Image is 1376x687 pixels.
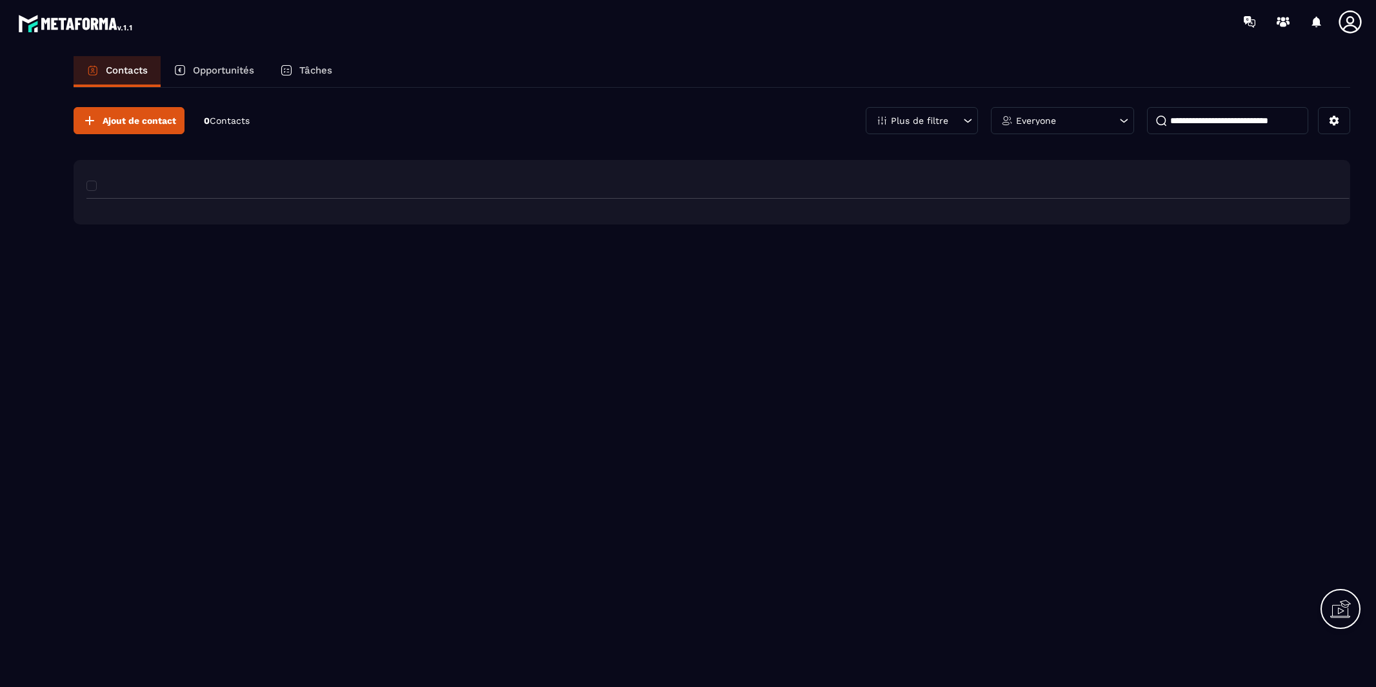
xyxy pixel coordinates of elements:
p: Contacts [106,65,148,76]
span: Contacts [210,115,250,126]
button: Ajout de contact [74,107,184,134]
p: 0 [204,115,250,127]
a: Contacts [74,56,161,87]
a: Tâches [267,56,345,87]
a: Opportunités [161,56,267,87]
p: Everyone [1016,116,1056,125]
span: Ajout de contact [103,114,176,127]
img: logo [18,12,134,35]
p: Opportunités [193,65,254,76]
p: Tâches [299,65,332,76]
p: Plus de filtre [891,116,948,125]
